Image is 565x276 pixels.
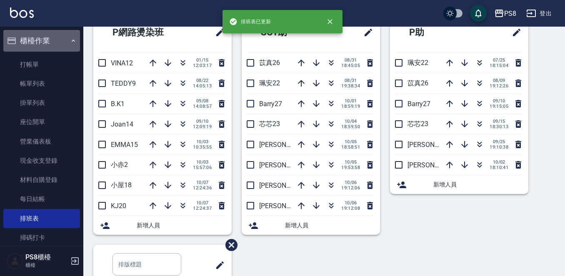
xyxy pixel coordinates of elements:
span: 新增人員 [137,221,225,230]
div: 新增人員 [242,216,380,235]
span: 18:58:51 [341,144,360,150]
a: 現金收支登錄 [3,151,80,170]
span: 10/07 [193,180,212,185]
span: 18:30:13 [490,124,508,129]
span: 小屋18 [111,181,132,189]
span: 修改班表的標題 [210,255,225,275]
span: B.K1 [111,100,125,108]
span: 08/31 [341,78,360,83]
span: 19:15:05 [490,104,508,109]
a: 排班表 [3,209,80,228]
span: 09/25 [490,139,508,144]
span: 14:05:13 [193,83,212,89]
span: 18:59:50 [341,124,360,129]
div: 新增人員 [390,175,528,194]
span: 芯芯23 [259,120,280,128]
span: 19:10:38 [490,144,508,150]
button: 櫃檯作業 [3,30,80,52]
span: KJ20 [111,202,126,210]
img: Person [7,253,23,269]
span: 08/31 [341,57,360,63]
span: Barry27 [259,100,282,108]
span: [PERSON_NAME]24 [259,141,317,149]
a: 掃碼打卡 [3,228,80,247]
span: 10/06 [341,200,360,206]
a: 掛單列表 [3,93,80,112]
span: 18:45:05 [341,63,360,68]
span: 修改班表的標題 [210,22,225,42]
span: 01/15 [193,57,212,63]
input: 排版標題 [112,253,181,276]
span: TEDDY9 [111,80,136,87]
button: close [321,12,339,31]
div: PS8 [504,8,516,19]
span: [PERSON_NAME]21 [259,182,317,189]
span: 小赤2 [111,161,128,169]
span: 10/03 [193,139,212,144]
a: 營業儀表板 [3,132,80,151]
button: save [470,5,487,22]
span: 19:12:08 [341,206,360,211]
span: 苡真26 [407,79,428,87]
a: 帳單列表 [3,74,80,93]
span: [PERSON_NAME]29 [259,202,317,210]
span: 10/05 [341,159,360,165]
span: 19:12:26 [490,83,508,89]
span: 苡真26 [259,59,280,67]
span: VINA12 [111,59,133,67]
span: 10/03 [193,159,212,165]
span: [PERSON_NAME]28 [407,161,465,169]
button: PS8 [491,5,520,22]
span: 修改班表的標題 [507,22,522,42]
a: 每日結帳 [3,189,80,209]
span: 18:10:41 [490,165,508,170]
span: 珮安22 [259,79,280,87]
span: 珮安22 [407,59,428,67]
span: 12:24:36 [193,185,212,191]
span: [PERSON_NAME]24 [407,141,465,149]
span: 09/10 [490,98,508,104]
span: Joan14 [111,120,133,128]
span: 修改班表的標題 [358,22,373,42]
span: 09/15 [490,119,508,124]
h2: P助 [397,17,472,47]
h2: P網路燙染班 [100,17,193,47]
span: 10/01 [341,98,360,104]
button: 登出 [523,6,555,21]
img: Logo [10,7,34,18]
span: 19:53:58 [341,165,360,170]
span: 新增人員 [285,221,373,230]
span: 18:15:04 [490,63,508,68]
span: 19:38:34 [341,83,360,89]
span: 10/06 [341,180,360,185]
span: 刪除班表 [219,233,239,257]
span: 18:59:19 [341,104,360,109]
span: 新增人員 [433,180,522,189]
span: 09/10 [193,119,212,124]
span: 15:57:06 [193,165,212,170]
p: 櫃檯 [25,261,68,269]
span: [PERSON_NAME]28 [259,161,317,169]
span: 19:12:06 [341,185,360,191]
a: 座位開單 [3,112,80,132]
span: 09/08 [193,98,212,104]
span: 12:24:37 [193,206,212,211]
span: 芯芯23 [407,120,428,128]
div: 新增人員 [93,216,232,235]
span: 10/04 [341,119,360,124]
span: 10/02 [490,159,508,165]
span: 07/25 [490,57,508,63]
span: 08/09 [490,78,508,83]
span: 10/07 [193,200,212,206]
span: 排班表已更新 [229,17,271,26]
span: EMMA15 [111,141,138,149]
a: 打帳單 [3,55,80,74]
h5: PS8櫃檯 [25,253,68,261]
span: 08/22 [193,78,212,83]
span: 12:09:19 [193,124,212,129]
span: 10:35:55 [193,144,212,150]
span: 12:03:17 [193,63,212,68]
span: 10/05 [341,139,360,144]
a: 材料自購登錄 [3,170,80,189]
span: 14:08:57 [193,104,212,109]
